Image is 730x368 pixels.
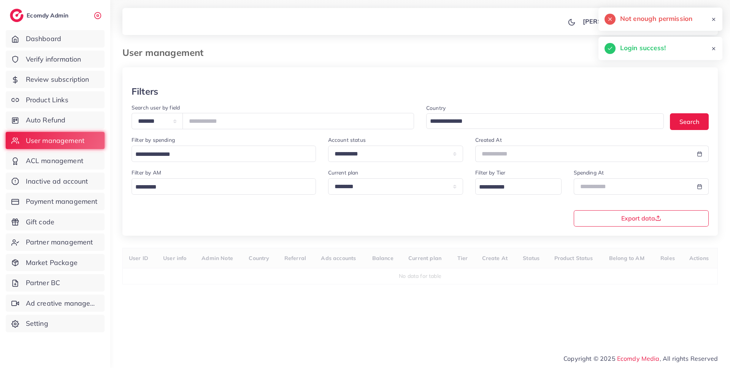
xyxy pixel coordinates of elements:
[133,181,306,193] input: Search for option
[26,156,83,166] span: ACL management
[620,43,666,53] h5: Login success!
[6,233,105,251] a: Partner management
[427,116,654,127] input: Search for option
[6,71,105,88] a: Review subscription
[26,319,48,328] span: Setting
[27,12,70,19] h2: Ecomdy Admin
[26,54,81,64] span: Verify information
[132,146,316,162] div: Search for option
[26,75,89,84] span: Review subscription
[574,169,604,176] label: Spending At
[6,193,105,210] a: Payment management
[26,176,88,186] span: Inactive ad account
[6,254,105,271] a: Market Package
[132,86,158,97] h3: Filters
[579,14,712,29] a: [PERSON_NAME] [PERSON_NAME]avatar
[328,169,359,176] label: Current plan
[6,173,105,190] a: Inactive ad account
[26,298,99,308] span: Ad creative management
[10,9,24,22] img: logo
[26,237,93,247] span: Partner management
[574,210,709,227] button: Export data
[26,258,78,268] span: Market Package
[26,197,98,206] span: Payment management
[621,215,661,221] span: Export data
[426,113,664,129] div: Search for option
[617,355,660,362] a: Ecomdy Media
[132,169,161,176] label: Filter by AM
[6,30,105,48] a: Dashboard
[26,278,60,288] span: Partner BC
[6,51,105,68] a: Verify information
[26,115,66,125] span: Auto Refund
[6,152,105,170] a: ACL management
[583,17,689,26] p: [PERSON_NAME] [PERSON_NAME]
[26,136,84,146] span: User management
[10,9,70,22] a: logoEcomdy Admin
[132,178,316,195] div: Search for option
[475,169,505,176] label: Filter by Tier
[26,34,61,44] span: Dashboard
[563,354,718,363] span: Copyright © 2025
[426,104,446,112] label: Country
[122,47,209,58] h3: User management
[6,315,105,332] a: Setting
[6,91,105,109] a: Product Links
[620,14,692,24] h5: Not enough permission
[133,149,306,160] input: Search for option
[475,178,561,195] div: Search for option
[26,95,68,105] span: Product Links
[6,111,105,129] a: Auto Refund
[670,113,709,130] button: Search
[6,132,105,149] a: User management
[6,274,105,292] a: Partner BC
[6,295,105,312] a: Ad creative management
[475,136,502,144] label: Created At
[132,104,180,111] label: Search user by field
[6,213,105,231] a: Gift code
[132,136,175,144] label: Filter by spending
[660,354,718,363] span: , All rights Reserved
[328,136,366,144] label: Account status
[476,181,551,193] input: Search for option
[26,217,54,227] span: Gift code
